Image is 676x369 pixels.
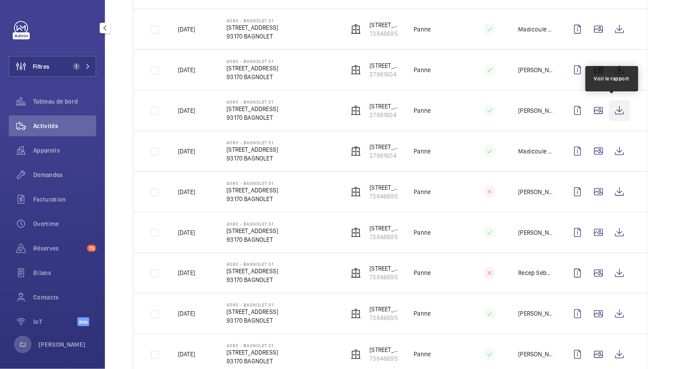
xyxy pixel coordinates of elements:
p: [STREET_ADDRESS] [226,64,278,73]
p: [DATE] [178,310,195,318]
p: [PERSON_NAME] [519,66,553,74]
p: [DATE] [178,350,195,359]
p: 4080 - BAGNOLET 01 [226,18,278,23]
p: [PERSON_NAME] [519,106,553,115]
p: 4080 - BAGNOLET 01 [226,303,278,308]
p: [STREET_ADDRESS] [370,224,400,233]
p: 4080 - BAGNOLET 01 [226,140,278,145]
p: Panne [414,147,431,156]
p: [STREET_ADDRESS] [226,186,278,195]
p: 93170 BAGNOLET [226,113,278,122]
p: [STREET_ADDRESS] [370,61,400,70]
p: 73846695 [370,192,400,201]
p: 93170 BAGNOLET [226,154,278,163]
p: [STREET_ADDRESS] [226,104,278,113]
span: Beta [77,317,89,326]
p: [STREET_ADDRESS] [370,143,400,151]
p: [STREET_ADDRESS] [370,21,400,29]
img: elevator.svg [351,227,361,238]
p: 93170 BAGNOLET [226,357,278,366]
span: Bilans [33,268,96,277]
p: [STREET_ADDRESS] [226,308,278,317]
span: Filtres [33,62,49,71]
p: 4080 - BAGNOLET 01 [226,59,278,64]
p: [PERSON_NAME] [519,188,553,196]
span: Appareils [33,146,96,155]
p: [PERSON_NAME] [519,310,553,318]
p: 27981604 [370,111,400,119]
p: 93170 BAGNOLET [226,235,278,244]
p: 4080 - BAGNOLET 01 [226,343,278,348]
p: [STREET_ADDRESS] [226,145,278,154]
p: 4080 - BAGNOLET 01 [226,181,278,186]
img: elevator.svg [351,309,361,319]
p: [DATE] [178,269,195,278]
p: Panne [414,228,431,237]
p: [STREET_ADDRESS] [370,305,400,314]
span: Overtime [33,219,96,228]
p: [DATE] [178,228,195,237]
span: Facturation [33,195,96,204]
img: elevator.svg [351,146,361,157]
p: [STREET_ADDRESS] [226,226,278,235]
p: 4080 - BAGNOLET 01 [226,99,278,104]
img: elevator.svg [351,187,361,197]
div: Voir le rapport [594,75,630,83]
p: 73846695 [370,233,400,241]
span: IoT [33,317,77,326]
span: Activités [33,122,96,130]
p: Panne [414,188,431,196]
p: 4080 - BAGNOLET 01 [226,262,278,267]
p: 93170 BAGNOLET [226,73,278,81]
img: elevator.svg [351,24,361,35]
img: elevator.svg [351,105,361,116]
img: elevator.svg [351,349,361,360]
p: Madicoule Sissoko [519,25,553,34]
p: 27981604 [370,151,400,160]
span: Réserves [33,244,84,253]
span: 1 [73,63,80,70]
p: 73846695 [370,355,400,363]
span: Tableau de bord [33,97,96,106]
p: Panne [414,269,431,278]
span: Demandes [33,171,96,179]
p: Panne [414,25,431,34]
p: Recep Sebukhan [519,269,553,278]
p: 73846695 [370,29,400,38]
p: [STREET_ADDRESS] [370,102,400,111]
p: 93170 BAGNOLET [226,276,278,285]
p: 4080 - BAGNOLET 01 [226,221,278,226]
p: [PERSON_NAME] [38,340,86,349]
p: CJ [20,340,26,349]
p: Panne [414,350,431,359]
p: [DATE] [178,106,195,115]
p: Madicoule Sissoko [519,147,553,156]
p: [STREET_ADDRESS] [226,23,278,32]
p: 27981604 [370,70,400,79]
p: [STREET_ADDRESS] [226,348,278,357]
p: [DATE] [178,147,195,156]
p: [DATE] [178,66,195,74]
p: [DATE] [178,25,195,34]
p: 73846695 [370,314,400,323]
span: 75 [87,245,96,252]
img: elevator.svg [351,268,361,278]
p: 73846695 [370,273,400,282]
p: [STREET_ADDRESS] [370,265,400,273]
p: [STREET_ADDRESS] [226,267,278,276]
p: 93170 BAGNOLET [226,317,278,325]
button: Filtres1 [9,56,96,77]
img: elevator.svg [351,65,361,75]
p: [PERSON_NAME] [519,350,553,359]
p: [PERSON_NAME] [519,228,553,237]
p: [DATE] [178,188,195,196]
p: 93170 BAGNOLET [226,32,278,41]
p: [STREET_ADDRESS] [370,183,400,192]
p: [STREET_ADDRESS] [370,346,400,355]
p: 93170 BAGNOLET [226,195,278,203]
span: Contacts [33,293,96,302]
p: Panne [414,66,431,74]
p: Panne [414,310,431,318]
p: Panne [414,106,431,115]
